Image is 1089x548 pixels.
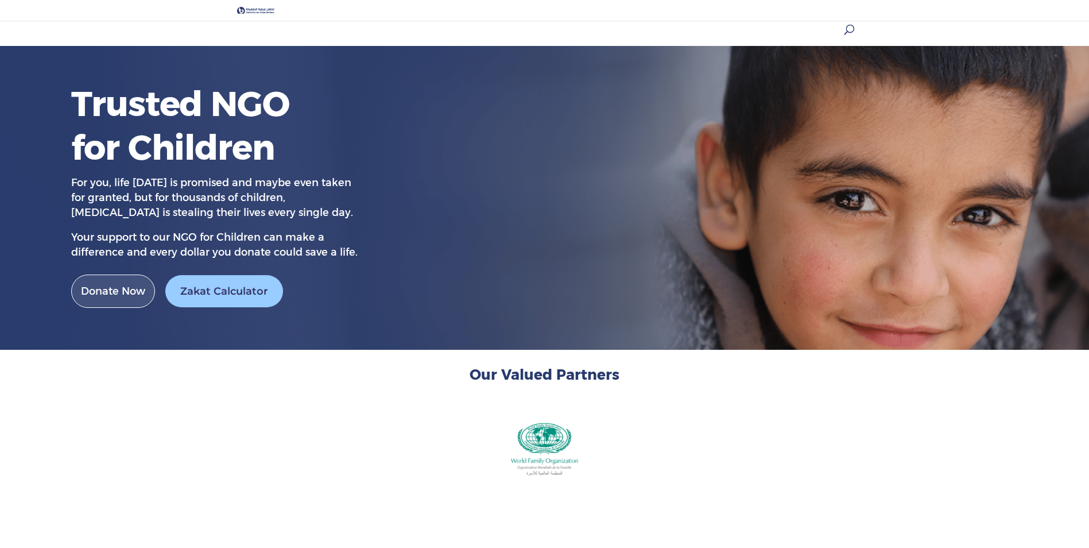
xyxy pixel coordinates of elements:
[71,82,301,175] h1: Trusted NGO for Children
[165,275,283,308] a: Zakat Calculator
[71,231,324,258] span: Your support to our NGO for Children can make a difference and e
[237,7,274,14] img: Takaful
[71,230,358,260] p: very dollar you donate could save a life.
[71,176,358,230] p: For you, life [DATE] is promised and maybe even taken for granted, but for thousands of children,...
[235,365,855,390] h2: Our Valued Partners
[71,275,155,308] a: Donate Now
[502,421,587,478] img: world family organization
